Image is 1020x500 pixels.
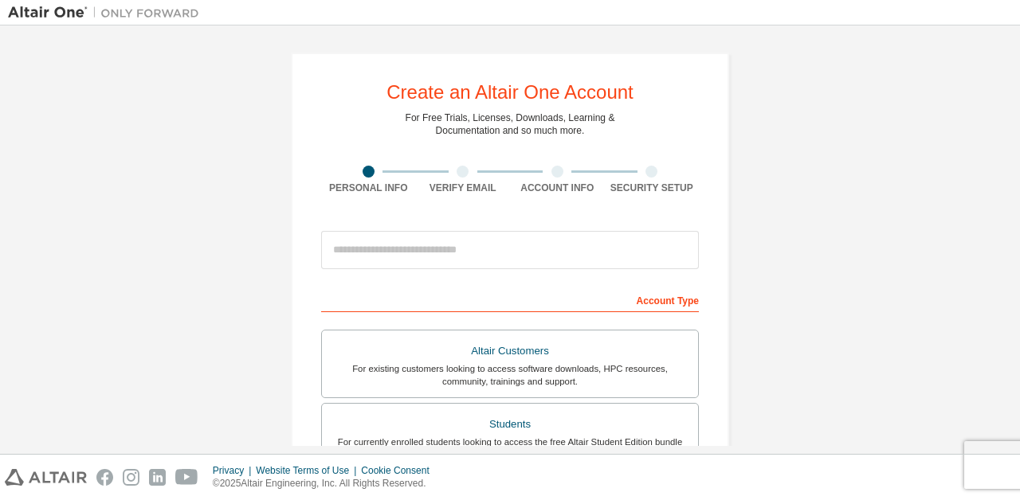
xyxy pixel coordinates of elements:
[5,469,87,486] img: altair_logo.svg
[149,469,166,486] img: linkedin.svg
[331,413,688,436] div: Students
[321,182,416,194] div: Personal Info
[361,464,438,477] div: Cookie Consent
[175,469,198,486] img: youtube.svg
[321,287,699,312] div: Account Type
[331,362,688,388] div: For existing customers looking to access software downloads, HPC resources, community, trainings ...
[416,182,511,194] div: Verify Email
[510,182,605,194] div: Account Info
[605,182,700,194] div: Security Setup
[123,469,139,486] img: instagram.svg
[256,464,361,477] div: Website Terms of Use
[331,340,688,362] div: Altair Customers
[213,464,256,477] div: Privacy
[406,111,615,137] div: For Free Trials, Licenses, Downloads, Learning & Documentation and so much more.
[8,5,207,21] img: Altair One
[331,436,688,461] div: For currently enrolled students looking to access the free Altair Student Edition bundle and all ...
[213,477,439,490] p: © 2025 Altair Engineering, Inc. All Rights Reserved.
[386,83,634,102] div: Create an Altair One Account
[96,469,113,486] img: facebook.svg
